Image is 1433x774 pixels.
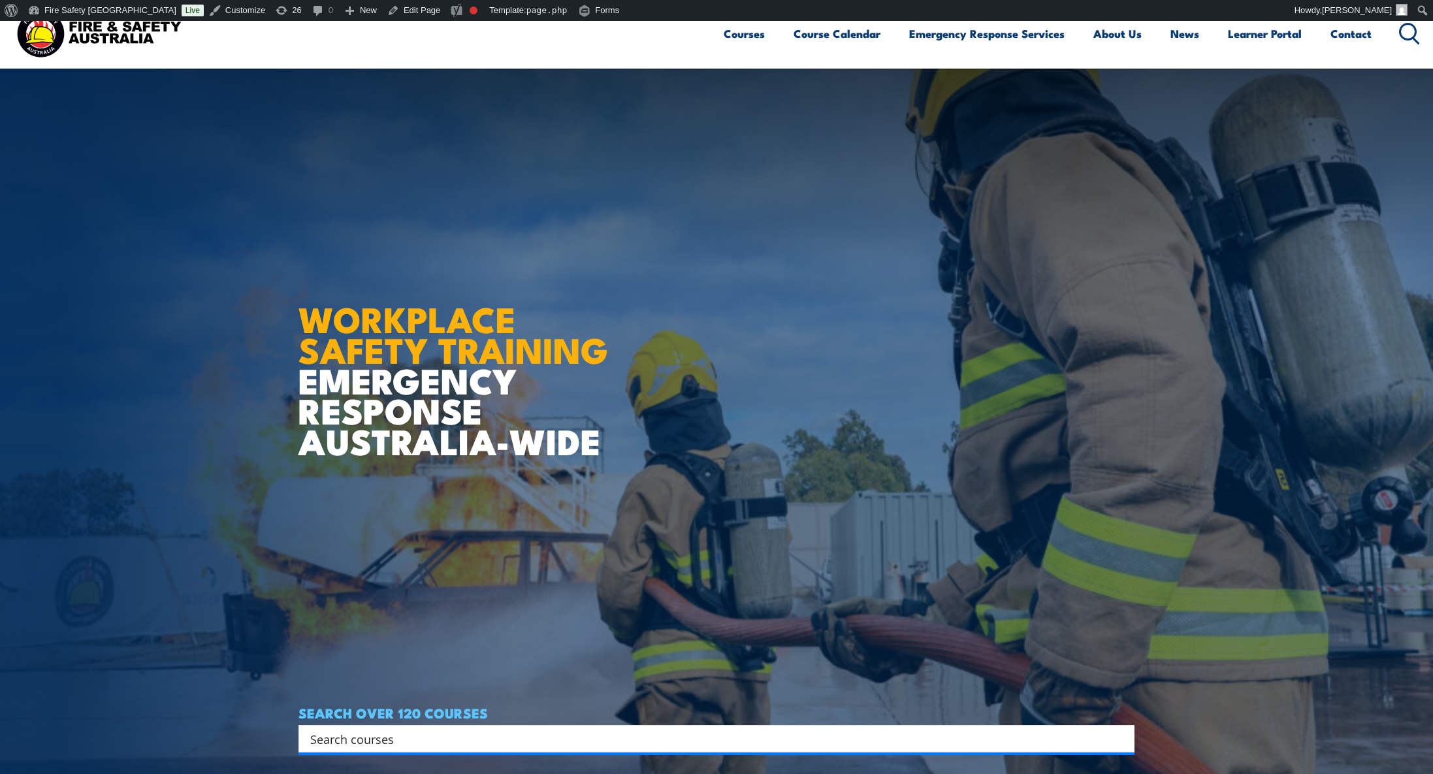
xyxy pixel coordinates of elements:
[470,7,477,14] div: Needs improvement
[1112,730,1130,748] button: Search magnifier button
[1093,16,1142,51] a: About Us
[526,5,568,15] span: page.php
[182,5,204,16] a: Live
[313,730,1108,748] form: Search form
[298,270,618,456] h1: EMERGENCY RESPONSE AUSTRALIA-WIDE
[1170,16,1199,51] a: News
[794,16,880,51] a: Course Calendar
[298,705,1135,720] h4: SEARCH OVER 120 COURSES
[1228,16,1302,51] a: Learner Portal
[298,291,608,376] strong: WORKPLACE SAFETY TRAINING
[310,729,1106,749] input: Search input
[909,16,1065,51] a: Emergency Response Services
[724,16,765,51] a: Courses
[1330,16,1372,51] a: Contact
[1322,5,1392,15] span: [PERSON_NAME]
